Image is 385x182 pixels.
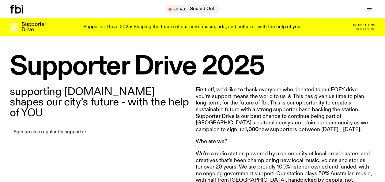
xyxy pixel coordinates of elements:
strong: 1,000 [245,127,259,132]
a: Sign up as a regular fbi supporter [10,128,90,137]
p: First off, we’d like to thank everyone who donated to our EOFY drive - you’re support means the w... [196,87,372,133]
h3: Supporter Drive [21,22,46,32]
p: Who are we? [196,138,372,145]
p: Supporter Drive 2025: Shaping the future of our city’s music, arts, and culture - with the help o... [83,25,302,30]
p: supporting [DOMAIN_NAME] shapes our city’s future - with the help of YOU [10,87,190,118]
span: 06:05:18:39 [352,24,375,27]
button: On AirSouled Out [165,5,220,13]
span: Remaining [356,28,375,31]
h1: Supporter Drive 2025 [10,55,375,79]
